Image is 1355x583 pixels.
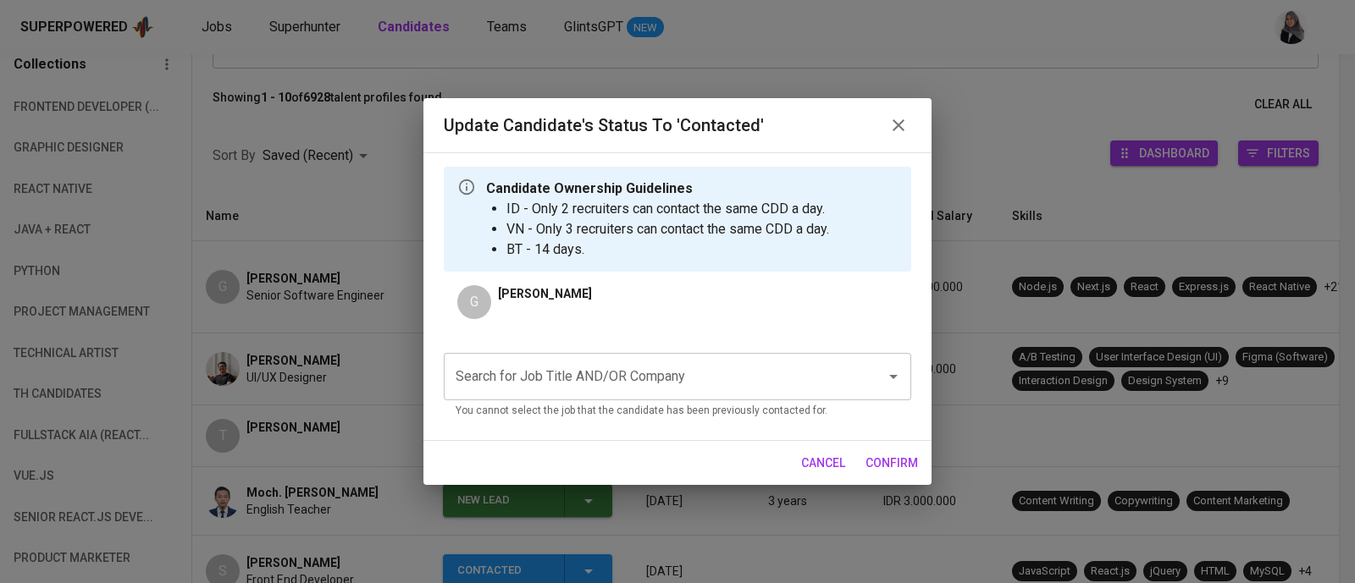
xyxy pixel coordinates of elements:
p: [PERSON_NAME] [498,285,592,302]
h6: Update Candidate's Status to 'Contacted' [444,112,764,139]
button: cancel [794,448,852,479]
span: cancel [801,453,845,474]
li: BT - 14 days. [506,239,829,260]
p: Candidate Ownership Guidelines [486,179,829,199]
li: VN - Only 3 recruiters can contact the same CDD a day. [506,219,829,239]
button: Open [882,365,905,388]
span: confirm [866,453,918,474]
button: confirm [859,448,925,479]
li: ID - Only 2 recruiters can contact the same CDD a day. [506,199,829,219]
p: You cannot select the job that the candidate has been previously contacted for. [456,403,899,420]
div: G [457,285,491,319]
